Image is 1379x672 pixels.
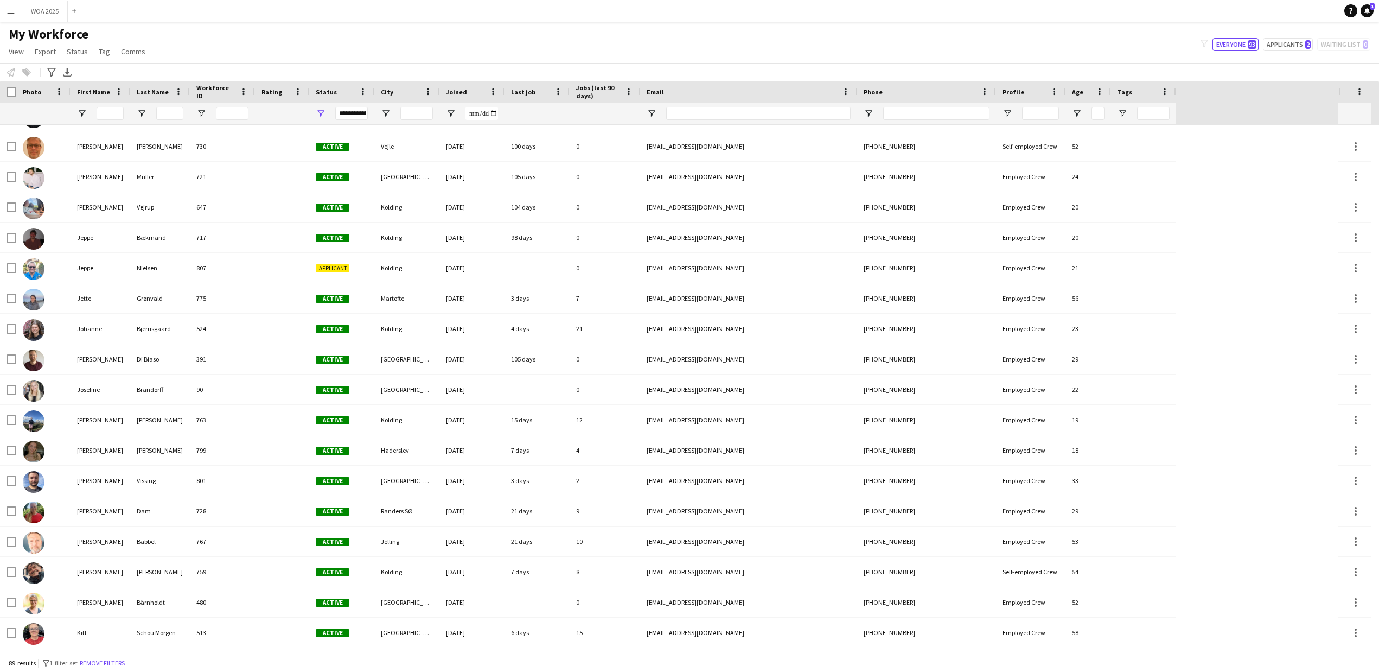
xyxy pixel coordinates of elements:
[23,532,44,554] img: Kim Babbel
[374,314,439,344] div: Kolding
[1065,223,1111,252] div: 20
[570,253,640,283] div: 0
[1065,405,1111,435] div: 19
[1212,38,1259,51] button: Everyone93
[446,88,467,96] span: Joined
[130,253,190,283] div: Nielsen
[9,47,24,56] span: View
[570,344,640,374] div: 0
[857,192,996,222] div: [PHONE_NUMBER]
[316,143,349,151] span: Active
[570,131,640,161] div: 0
[190,131,255,161] div: 730
[883,107,989,120] input: Phone Filter Input
[316,599,349,607] span: Active
[1263,38,1313,51] button: Applicants2
[23,471,44,493] img: Julius Vissing
[374,587,439,617] div: [GEOGRAPHIC_DATA]
[23,350,44,371] img: Johannes Di Biaso
[71,618,130,648] div: Kitt
[316,325,349,333] span: Active
[23,289,44,310] img: Jette Grønvald
[857,314,996,344] div: [PHONE_NUMBER]
[857,223,996,252] div: [PHONE_NUMBER]
[316,295,349,303] span: Active
[71,527,130,556] div: [PERSON_NAME]
[1065,435,1111,465] div: 18
[190,375,255,404] div: 90
[374,223,439,252] div: Kolding
[996,223,1065,252] div: Employed Crew
[381,109,391,118] button: Open Filter Menu
[640,253,857,283] div: [EMAIL_ADDRESS][DOMAIN_NAME]
[190,587,255,617] div: 480
[316,568,349,576] span: Active
[647,109,656,118] button: Open Filter Menu
[374,253,439,283] div: Kolding
[130,527,190,556] div: Babbel
[374,344,439,374] div: [GEOGRAPHIC_DATA]
[505,466,570,496] div: 3 days
[640,557,857,587] div: [EMAIL_ADDRESS][DOMAIN_NAME]
[640,618,857,648] div: [EMAIL_ADDRESS][DOMAIN_NAME]
[996,496,1065,526] div: Employed Crew
[49,659,78,667] span: 1 filter set
[570,192,640,222] div: 0
[190,405,255,435] div: 763
[23,410,44,432] img: Josephine Bonefeld andersen
[71,162,130,192] div: [PERSON_NAME]
[640,405,857,435] div: [EMAIL_ADDRESS][DOMAIN_NAME]
[1065,466,1111,496] div: 33
[1118,109,1127,118] button: Open Filter Menu
[23,88,41,96] span: Photo
[570,162,640,192] div: 0
[130,618,190,648] div: Schou Morgen
[996,435,1065,465] div: Employed Crew
[857,162,996,192] div: [PHONE_NUMBER]
[71,192,130,222] div: [PERSON_NAME]
[316,629,349,637] span: Active
[374,192,439,222] div: Kolding
[71,344,130,374] div: [PERSON_NAME]
[647,88,664,96] span: Email
[62,45,92,59] a: Status
[190,618,255,648] div: 513
[374,435,439,465] div: Haderslev
[439,587,505,617] div: [DATE]
[857,496,996,526] div: [PHONE_NUMBER]
[23,380,44,402] img: Josefine Brandorff
[1065,618,1111,648] div: 58
[190,344,255,374] div: 391
[857,253,996,283] div: [PHONE_NUMBER]
[996,192,1065,222] div: Employed Crew
[67,47,88,56] span: Status
[190,162,255,192] div: 721
[316,356,349,364] span: Active
[78,657,127,669] button: Remove filters
[35,47,56,56] span: Export
[316,538,349,546] span: Active
[374,527,439,556] div: Jelling
[505,131,570,161] div: 100 days
[505,618,570,648] div: 6 days
[640,223,857,252] div: [EMAIL_ADDRESS][DOMAIN_NAME]
[857,587,996,617] div: [PHONE_NUMBER]
[864,109,873,118] button: Open Filter Menu
[996,587,1065,617] div: Employed Crew
[439,344,505,374] div: [DATE]
[666,107,851,120] input: Email Filter Input
[996,466,1065,496] div: Employed Crew
[439,466,505,496] div: [DATE]
[216,107,248,120] input: Workforce ID Filter Input
[71,405,130,435] div: [PERSON_NAME]
[505,527,570,556] div: 21 days
[1065,527,1111,556] div: 53
[439,618,505,648] div: [DATE]
[570,466,640,496] div: 2
[117,45,150,59] a: Comms
[439,223,505,252] div: [DATE]
[374,405,439,435] div: Kolding
[505,344,570,374] div: 105 days
[996,527,1065,556] div: Employed Crew
[864,88,883,96] span: Phone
